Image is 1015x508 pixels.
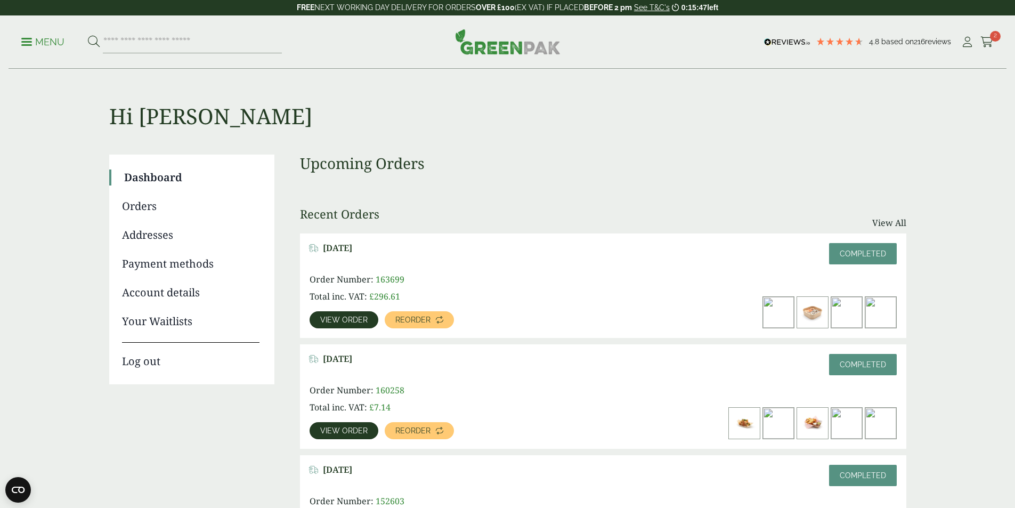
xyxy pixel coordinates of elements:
[323,465,352,475] span: [DATE]
[914,37,925,46] span: 216
[869,37,881,46] span: 4.8
[122,285,259,301] a: Account details
[797,297,828,328] img: 2723009-1000ml-Square-Kraft-Bowl-with-Sushi-contents-scaled-300x200.jpg
[455,29,561,54] img: GreenPak Supplies
[681,3,707,12] span: 0:15:47
[310,495,373,507] span: Order Number:
[925,37,951,46] span: reviews
[395,316,431,324] span: Reorder
[376,495,404,507] span: 152603
[840,360,886,369] span: Completed
[763,408,794,439] img: No-1-Deli-Box-With-Prawn-Noodles-300x219.jpg
[300,207,379,221] h3: Recent Orders
[124,170,259,186] a: Dashboard
[122,313,259,329] a: Your Waitlists
[729,408,760,439] img: Medium-Wooden-Boat-170mm-with-food-contents-V2-2920004AC-1-300x200.jpg
[310,384,373,396] span: Order Number:
[961,37,974,47] i: My Account
[634,3,670,12] a: See T&C's
[584,3,632,12] strong: BEFORE 2 pm
[831,408,862,439] img: IMG_5642-300x200.jpg
[122,256,259,272] a: Payment methods
[369,291,374,302] span: £
[310,422,378,439] a: View order
[990,31,1001,42] span: 2
[395,427,431,434] span: Reorder
[5,477,31,503] button: Open CMP widget
[369,291,400,302] bdi: 296.61
[310,401,367,413] span: Total inc. VAT:
[297,3,314,12] strong: FREE
[385,422,454,439] a: Reorder
[320,427,368,434] span: View order
[122,342,259,369] a: Log out
[310,291,367,302] span: Total inc. VAT:
[122,198,259,214] a: Orders
[310,273,373,285] span: Order Number:
[865,408,896,439] img: IMG_5677-300x200.jpg
[376,384,404,396] span: 160258
[109,69,906,129] h1: Hi [PERSON_NAME]
[980,37,994,47] i: Cart
[764,38,810,46] img: REVIEWS.io
[320,316,368,324] span: View order
[881,37,914,46] span: Based on
[872,216,906,229] a: View All
[840,471,886,480] span: Completed
[831,297,862,328] img: Kraft-Bowl-1300ml-with-Ceaser-Salad-e1605784275777-300x241.jpg
[763,297,794,328] img: IMG_5662-300x200.jpg
[323,354,352,364] span: [DATE]
[980,34,994,50] a: 2
[310,311,378,328] a: View order
[369,401,374,413] span: £
[300,155,906,173] h3: Upcoming Orders
[21,36,64,49] p: Menu
[707,3,718,12] span: left
[369,401,391,413] bdi: 7.14
[865,297,896,328] img: 750ml-Rectangular-Kraft-Bowl-with-food-contents-300x200.jpg
[797,408,828,439] img: 5430026A-Kraft-Meal-Tray-Standard-High-Backed-with-Nacho-contents-300x200.jpg
[21,36,64,46] a: Menu
[816,37,864,46] div: 4.79 Stars
[840,249,886,258] span: Completed
[122,227,259,243] a: Addresses
[476,3,515,12] strong: OVER £100
[376,273,404,285] span: 163699
[323,243,352,253] span: [DATE]
[385,311,454,328] a: Reorder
